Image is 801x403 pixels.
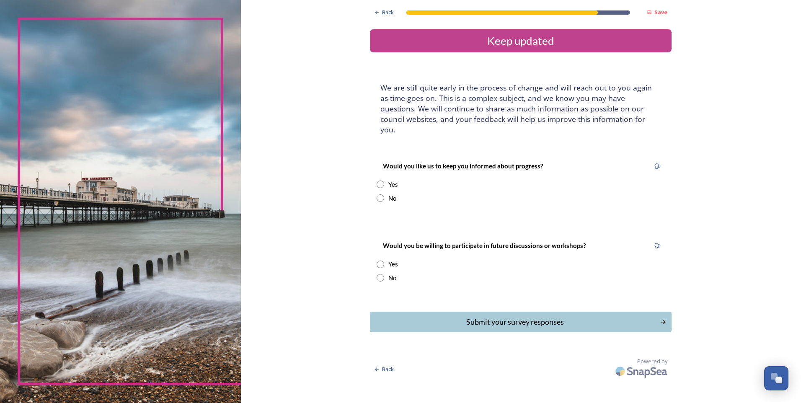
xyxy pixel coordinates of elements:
[654,8,667,16] strong: Save
[375,316,656,328] div: Submit your survey responses
[613,362,672,381] img: SnapSea Logo
[388,273,396,283] div: No
[388,259,398,269] div: Yes
[373,33,668,49] div: Keep updated
[383,242,586,249] strong: Would you be willing to participate in future discussions or workshops?
[370,312,672,332] button: Continue
[380,83,661,135] h4: We are still quite early in the process of change and will reach out to you again as time goes on...
[764,366,788,390] button: Open Chat
[388,180,398,189] div: Yes
[382,8,394,16] span: Back
[383,162,543,170] strong: Would you like us to keep you informed about progress?
[382,365,394,373] span: Back
[637,357,667,365] span: Powered by
[388,194,396,203] div: No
